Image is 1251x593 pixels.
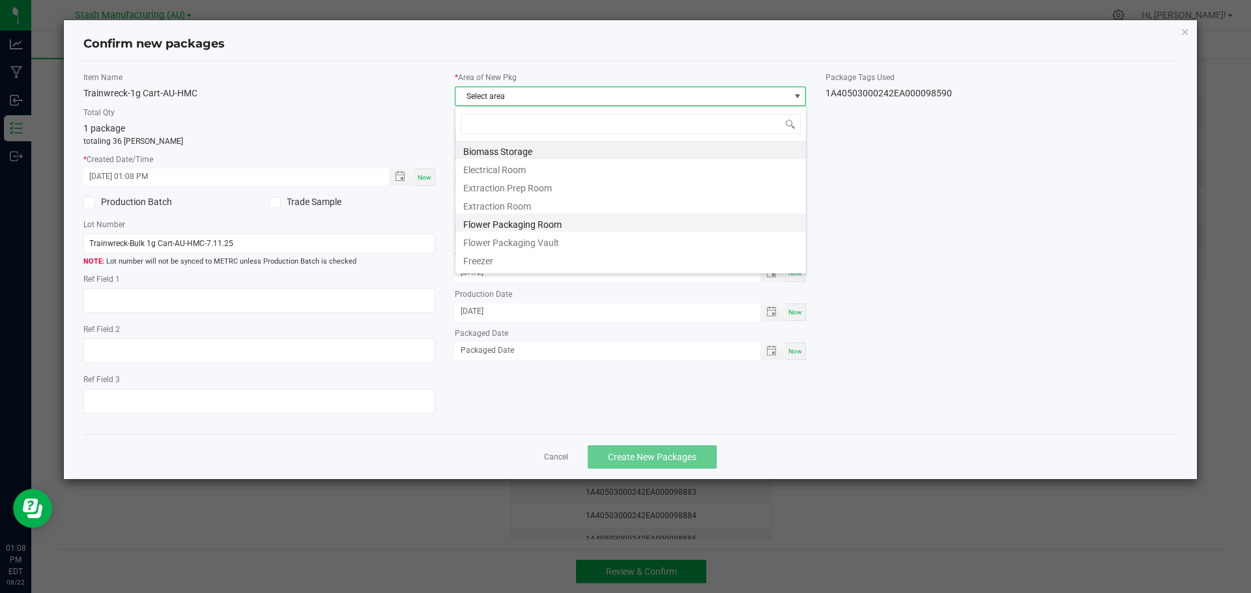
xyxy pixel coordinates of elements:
[788,269,802,277] span: Now
[83,219,435,230] label: Lot Number
[418,174,431,181] span: Now
[83,273,435,285] label: Ref Field 1
[455,87,790,105] span: Select area
[760,303,786,321] span: Toggle popup
[83,123,125,133] span: 1 package
[269,195,435,209] label: Trade Sample
[788,309,802,316] span: Now
[83,374,435,385] label: Ref Field 3
[788,348,802,355] span: Now
[455,303,747,320] input: Production Date
[455,288,807,300] label: Production Date
[83,154,435,165] label: Created Date/Time
[455,342,747,359] input: Packaged Date
[83,107,435,118] label: Total Qty
[588,445,717,469] button: Create New Packages
[760,342,786,360] span: Toggle popup
[826,72,1177,83] label: Package Tags Used
[83,324,435,335] label: Ref Field 2
[389,169,414,185] span: Toggle popup
[826,87,1177,100] div: 1A40503000242EA000098590
[83,72,435,83] label: Item Name
[83,87,435,100] div: Trainwreck-1g Cart-AU-HMC
[544,452,568,463] a: Cancel
[83,256,435,268] span: Lot number will not be synced to METRC unless Production Batch is checked
[83,195,250,209] label: Production Batch
[83,135,435,147] p: totaling 36 [PERSON_NAME]
[455,72,807,83] label: Area of New Pkg
[455,327,807,339] label: Packaged Date
[608,452,697,462] span: Create New Packages
[13,489,52,528] iframe: Resource center
[83,169,375,185] input: Created Datetime
[83,36,1178,53] h4: Confirm new packages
